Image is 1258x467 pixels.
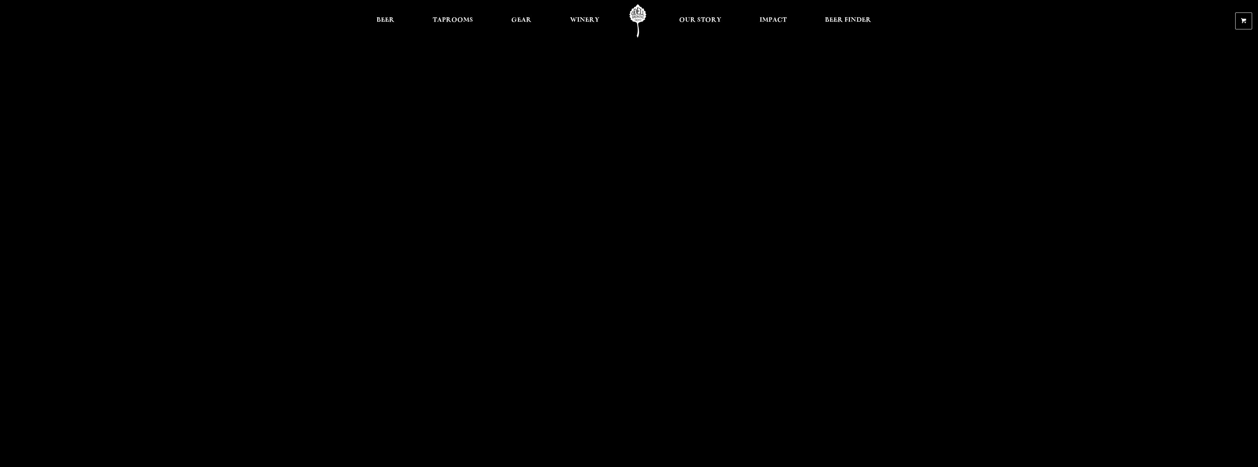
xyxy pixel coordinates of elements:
[760,17,787,23] span: Impact
[674,4,726,37] a: Our Story
[570,17,599,23] span: Winery
[507,4,536,37] a: Gear
[825,17,871,23] span: Beer Finder
[679,17,721,23] span: Our Story
[624,4,652,37] a: Odell Home
[820,4,876,37] a: Beer Finder
[428,4,478,37] a: Taprooms
[433,17,473,23] span: Taprooms
[755,4,792,37] a: Impact
[565,4,604,37] a: Winery
[372,4,399,37] a: Beer
[376,17,394,23] span: Beer
[511,17,531,23] span: Gear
